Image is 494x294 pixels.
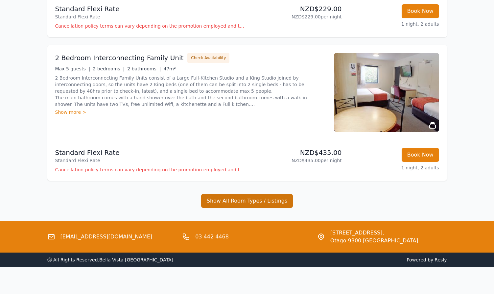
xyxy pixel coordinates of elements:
p: 1 night, 2 adults [347,21,439,27]
span: Max 5 guests | [55,66,90,71]
p: NZD$229.00 per night [250,13,342,20]
p: Cancellation policy terms can vary depending on the promotion employed and the time of stay of th... [55,166,245,173]
a: Resly [435,257,447,262]
button: Book Now [402,4,439,18]
p: NZD$435.00 per night [250,157,342,164]
span: [STREET_ADDRESS], [330,229,418,237]
p: Standard Flexi Rate [55,148,245,157]
p: 1 night, 2 adults [347,164,439,171]
div: Show more > [55,109,326,115]
span: 47m² [164,66,176,71]
p: Standard Flexi Rate [55,4,245,13]
p: Cancellation policy terms can vary depending on the promotion employed and the time of stay of th... [55,23,245,29]
h3: 2 Bedroom Interconnecting Family Unit [55,53,184,62]
p: NZD$435.00 [250,148,342,157]
button: Check Availability [187,53,229,63]
span: 2 bathrooms | [127,66,161,71]
span: 2 bedrooms | [93,66,125,71]
a: [EMAIL_ADDRESS][DOMAIN_NAME] [60,233,153,241]
span: Otago 9300 [GEOGRAPHIC_DATA] [330,237,418,245]
p: Standard Flexi Rate [55,13,245,20]
button: Show All Room Types / Listings [201,194,293,208]
p: NZD$229.00 [250,4,342,13]
span: Powered by [250,257,447,263]
span: ⓒ All Rights Reserved. Bella Vista [GEOGRAPHIC_DATA] [47,257,174,262]
p: 2 Bedroom Interconnecting Family Units consist of a Large Full-Kitchen Studio and a King Studio j... [55,75,326,108]
p: Standard Flexi Rate [55,157,245,164]
button: Book Now [402,148,439,162]
a: 03 442 4468 [195,233,229,241]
